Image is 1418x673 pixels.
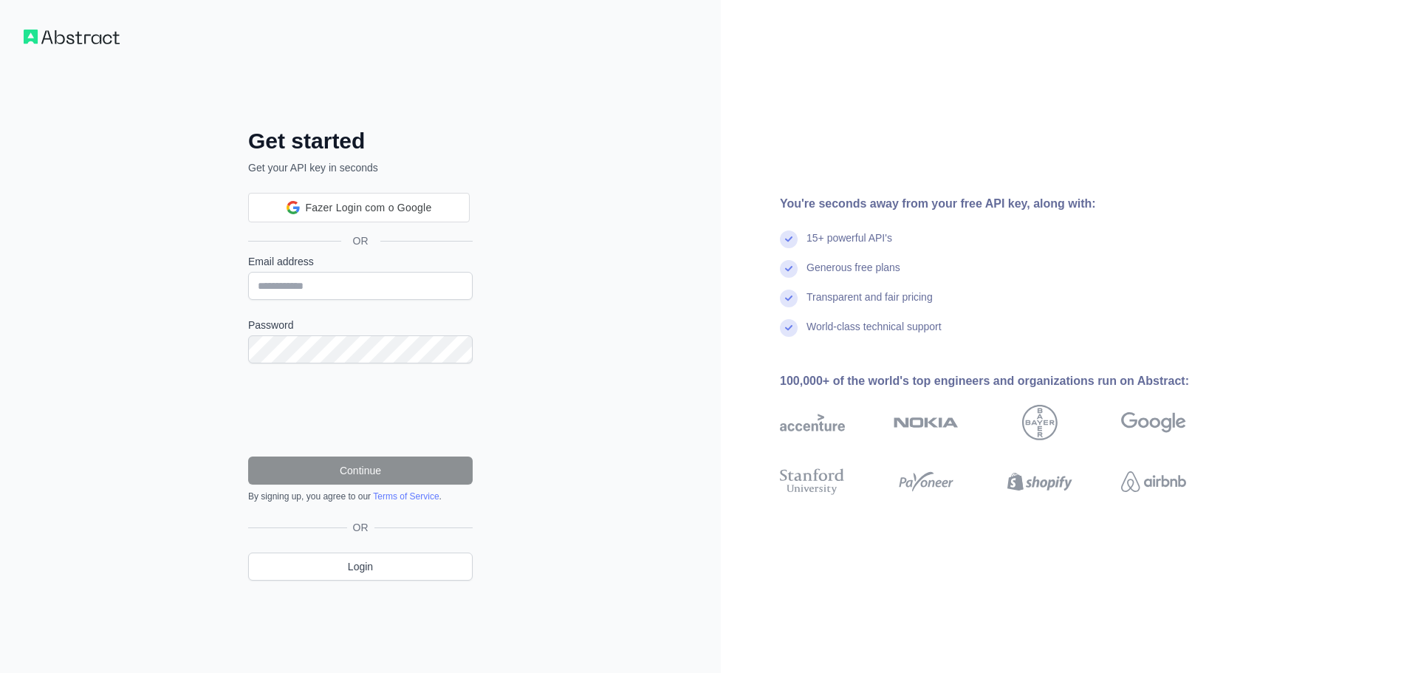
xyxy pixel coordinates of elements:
img: bayer [1022,405,1058,440]
img: check mark [780,230,798,248]
span: OR [341,233,380,248]
img: stanford university [780,465,845,498]
div: 100,000+ of the world's top engineers and organizations run on Abstract: [780,372,1233,390]
div: You're seconds away from your free API key, along with: [780,195,1233,213]
div: World-class technical support [806,319,942,349]
div: Fazer Login com o Google [248,193,470,222]
div: Generous free plans [806,260,900,290]
span: Fazer Login com o Google [306,200,432,216]
img: check mark [780,260,798,278]
iframe: reCAPTCHA [248,381,473,439]
img: Workflow [24,30,120,44]
h2: Get started [248,128,473,154]
label: Password [248,318,473,332]
button: Continue [248,457,473,485]
img: google [1121,405,1186,440]
div: 15+ powerful API's [806,230,892,260]
a: Terms of Service [373,491,439,502]
label: Email address [248,254,473,269]
img: accenture [780,405,845,440]
div: By signing up, you agree to our . [248,491,473,502]
img: nokia [894,405,959,440]
img: airbnb [1121,465,1186,498]
span: OR [347,520,374,535]
img: shopify [1007,465,1072,498]
a: Login [248,553,473,581]
img: check mark [780,290,798,307]
div: Transparent and fair pricing [806,290,933,319]
p: Get your API key in seconds [248,160,473,175]
img: payoneer [894,465,959,498]
img: check mark [780,319,798,337]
